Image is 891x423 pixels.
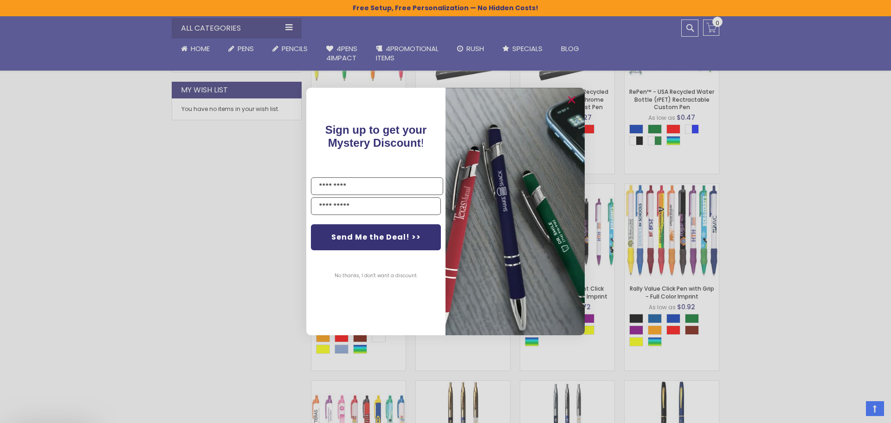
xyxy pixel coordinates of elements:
span: ! [325,124,427,149]
img: pop-up-image [445,88,585,335]
span: Sign up to get your Mystery Discount [325,124,427,149]
button: No thanks, I don't want a discount. [330,264,422,287]
button: Close dialog [564,92,579,107]
button: Send Me the Deal! >> [311,224,441,250]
